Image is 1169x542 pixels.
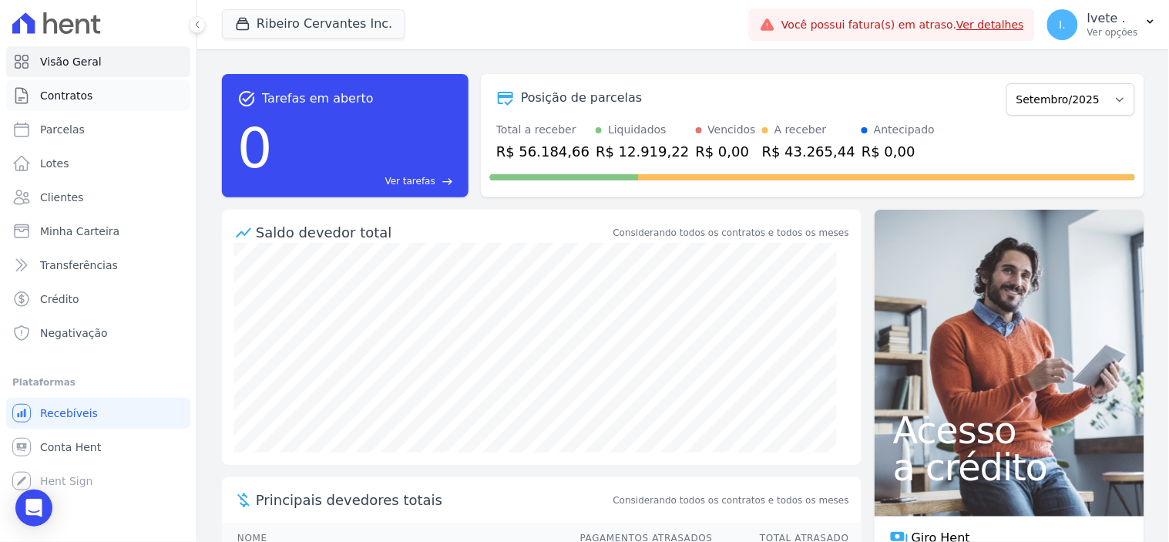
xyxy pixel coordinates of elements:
[6,182,190,213] a: Clientes
[496,122,590,138] div: Total a receber
[6,80,190,111] a: Contratos
[6,46,190,77] a: Visão Geral
[1087,26,1138,39] p: Ver opções
[893,449,1126,486] span: a crédito
[696,141,756,162] div: R$ 0,00
[40,88,92,103] span: Contratos
[608,122,667,138] div: Liquidados
[40,54,102,69] span: Visão Geral
[6,148,190,179] a: Lotes
[893,412,1126,449] span: Acesso
[6,432,190,463] a: Conta Hent
[442,176,453,187] span: east
[262,89,374,108] span: Tarefas em aberto
[40,224,119,239] span: Minha Carteira
[237,108,273,188] div: 0
[781,17,1024,33] span: Você possui fatura(s) em atraso.
[385,174,435,188] span: Ver tarefas
[862,141,935,162] div: R$ 0,00
[774,122,827,138] div: A receber
[12,373,184,392] div: Plataformas
[496,141,590,162] div: R$ 56.184,66
[279,174,453,188] a: Ver tarefas east
[256,222,610,243] div: Saldo devedor total
[1087,11,1138,26] p: Ivete .
[1035,3,1169,46] button: I. Ivete . Ver opções
[596,141,689,162] div: R$ 12.919,22
[762,141,855,162] div: R$ 43.265,44
[237,89,256,108] span: task_alt
[40,122,85,137] span: Parcelas
[708,122,756,138] div: Vencidos
[40,258,118,273] span: Transferências
[6,284,190,315] a: Crédito
[40,439,101,455] span: Conta Hent
[956,19,1024,31] a: Ver detalhes
[874,122,935,138] div: Antecipado
[6,216,190,247] a: Minha Carteira
[256,490,610,510] span: Principais devedores totais
[6,250,190,281] a: Transferências
[613,493,849,507] span: Considerando todos os contratos e todos os meses
[40,406,98,421] span: Recebíveis
[6,318,190,348] a: Negativação
[613,226,849,240] div: Considerando todos os contratos e todos os meses
[521,89,643,107] div: Posição de parcelas
[6,114,190,145] a: Parcelas
[6,398,190,429] a: Recebíveis
[40,156,69,171] span: Lotes
[40,325,108,341] span: Negativação
[40,291,79,307] span: Crédito
[15,490,52,527] div: Open Intercom Messenger
[1060,19,1067,30] span: I.
[40,190,83,205] span: Clientes
[222,9,405,39] button: Ribeiro Cervantes Inc.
